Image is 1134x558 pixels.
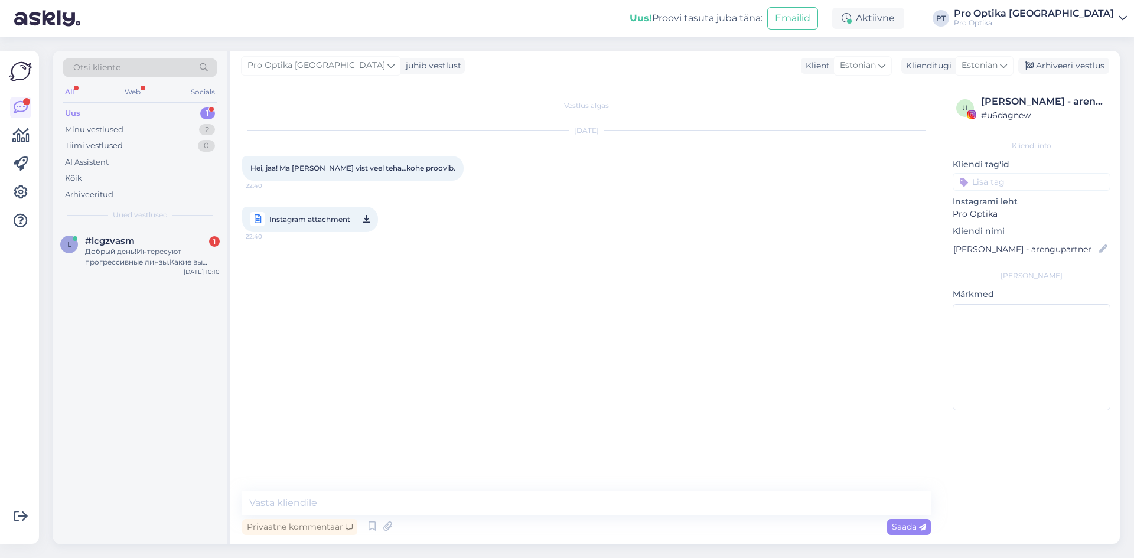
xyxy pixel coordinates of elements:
[953,195,1110,208] p: Instagrami leht
[198,140,215,152] div: 0
[981,109,1107,122] div: # u6dagnew
[953,141,1110,151] div: Kliendi info
[801,60,830,72] div: Klient
[200,107,215,119] div: 1
[65,189,113,201] div: Arhiveeritud
[242,100,931,111] div: Vestlus algas
[953,243,1097,256] input: Lisa nimi
[269,212,350,227] span: Instagram attachment
[247,59,385,72] span: Pro Optika [GEOGRAPHIC_DATA]
[85,236,135,246] span: #lcgzvasm
[242,207,378,232] a: Instagram attachment22:40
[65,107,80,119] div: Uus
[840,59,876,72] span: Estonian
[981,94,1107,109] div: [PERSON_NAME] - arengupartner
[953,208,1110,220] p: Pro Optika
[954,18,1114,28] div: Pro Optika
[767,7,818,30] button: Emailid
[184,267,220,276] div: [DATE] 10:10
[630,12,652,24] b: Uus!
[933,10,949,27] div: PT
[832,8,904,29] div: Aktiivne
[73,61,120,74] span: Otsi kliente
[246,181,290,190] span: 22:40
[953,225,1110,237] p: Kliendi nimi
[250,164,455,172] span: Hei, jaa! Ma [PERSON_NAME] vist veel teha…kohe proovib.
[67,240,71,249] span: l
[953,173,1110,191] input: Lisa tag
[1018,58,1109,74] div: Arhiveeri vestlus
[65,172,82,184] div: Kõik
[209,236,220,247] div: 1
[65,140,123,152] div: Tiimi vestlused
[962,59,998,72] span: Estonian
[954,9,1127,28] a: Pro Optika [GEOGRAPHIC_DATA]Pro Optika
[63,84,76,100] div: All
[954,9,1114,18] div: Pro Optika [GEOGRAPHIC_DATA]
[242,519,357,535] div: Privaatne kommentaar
[9,60,32,83] img: Askly Logo
[242,125,931,136] div: [DATE]
[199,124,215,136] div: 2
[901,60,951,72] div: Klienditugi
[122,84,143,100] div: Web
[630,11,762,25] div: Proovi tasuta juba täna:
[246,229,290,244] span: 22:40
[953,270,1110,281] div: [PERSON_NAME]
[953,288,1110,301] p: Märkmed
[65,156,109,168] div: AI Assistent
[85,246,220,267] div: Добрый день!Интересуют прогрессивные линзы.Какие вы предлагаете?какова стоимость? Нужны с коррекц...
[65,124,123,136] div: Minu vestlused
[401,60,461,72] div: juhib vestlust
[953,158,1110,171] p: Kliendi tag'id
[188,84,217,100] div: Socials
[892,521,926,532] span: Saada
[113,210,168,220] span: Uued vestlused
[962,103,968,112] span: u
